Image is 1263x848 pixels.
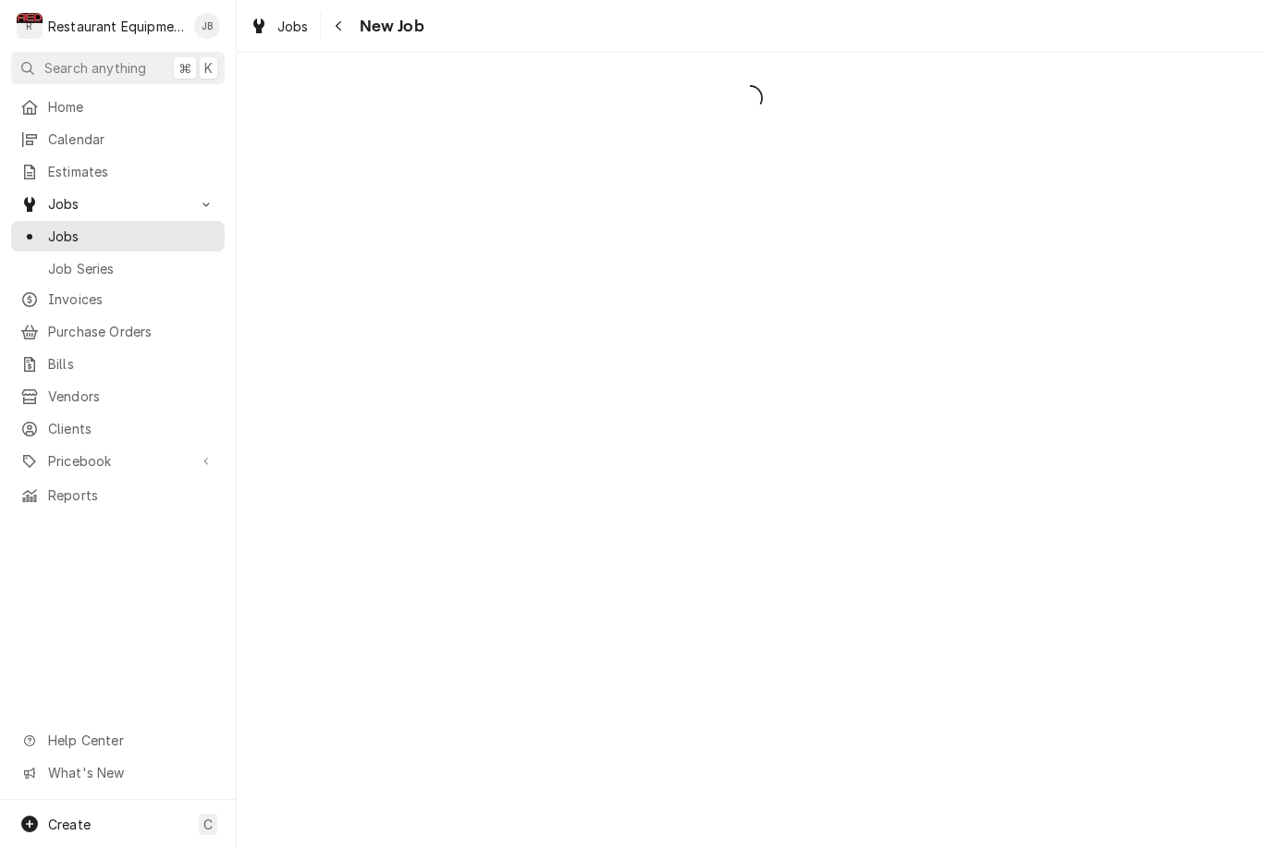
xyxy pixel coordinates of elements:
[48,731,214,750] span: Help Center
[48,485,215,505] span: Reports
[17,13,43,39] div: R
[11,413,225,444] a: Clients
[11,284,225,314] a: Invoices
[11,480,225,510] a: Reports
[11,725,225,756] a: Go to Help Center
[48,354,215,374] span: Bills
[11,124,225,154] a: Calendar
[48,419,215,438] span: Clients
[11,92,225,122] a: Home
[11,381,225,412] a: Vendors
[48,97,215,117] span: Home
[44,58,146,78] span: Search anything
[194,13,220,39] div: JB
[48,817,91,832] span: Create
[194,13,220,39] div: Jaired Brunty's Avatar
[178,58,191,78] span: ⌘
[48,322,215,341] span: Purchase Orders
[48,129,215,149] span: Calendar
[48,763,214,782] span: What's New
[17,13,43,39] div: Restaurant Equipment Diagnostics's Avatar
[11,221,225,252] a: Jobs
[11,316,225,347] a: Purchase Orders
[11,189,225,219] a: Go to Jobs
[203,815,213,834] span: C
[48,289,215,309] span: Invoices
[11,156,225,187] a: Estimates
[242,11,316,42] a: Jobs
[48,259,215,278] span: Job Series
[48,17,184,36] div: Restaurant Equipment Diagnostics
[11,349,225,379] a: Bills
[48,227,215,246] span: Jobs
[48,162,215,181] span: Estimates
[48,451,188,471] span: Pricebook
[11,757,225,788] a: Go to What's New
[277,17,309,36] span: Jobs
[48,387,215,406] span: Vendors
[11,52,225,84] button: Search anything⌘K
[354,14,424,39] span: New Job
[11,446,225,476] a: Go to Pricebook
[48,194,188,214] span: Jobs
[325,11,354,41] button: Navigate back
[237,79,1263,117] span: Loading...
[204,58,213,78] span: K
[11,253,225,284] a: Job Series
